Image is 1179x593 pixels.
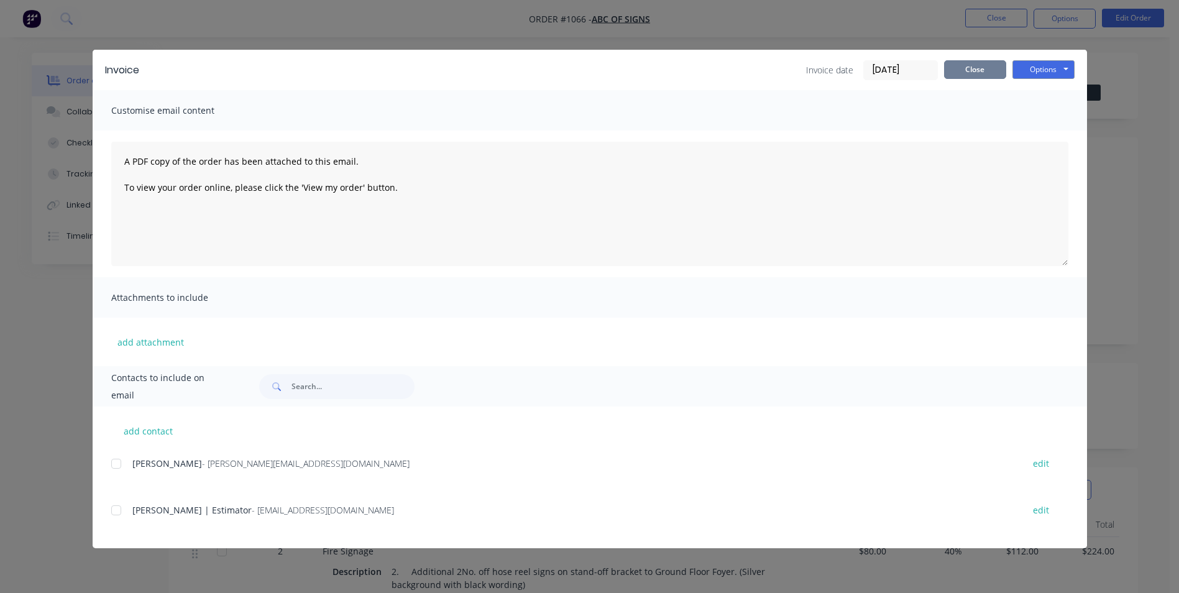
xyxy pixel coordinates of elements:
[1025,502,1057,518] button: edit
[202,457,410,469] span: - [PERSON_NAME][EMAIL_ADDRESS][DOMAIN_NAME]
[252,504,394,516] span: - [EMAIL_ADDRESS][DOMAIN_NAME]
[111,289,248,306] span: Attachments to include
[291,374,415,399] input: Search...
[111,333,190,351] button: add attachment
[111,369,229,404] span: Contacts to include on email
[105,63,139,78] div: Invoice
[1012,60,1075,79] button: Options
[111,142,1068,266] textarea: A PDF copy of the order has been attached to this email. To view your order online, please click ...
[806,63,853,76] span: Invoice date
[111,421,186,440] button: add contact
[944,60,1006,79] button: Close
[132,457,202,469] span: [PERSON_NAME]
[132,504,252,516] span: [PERSON_NAME] | Estimator
[1025,455,1057,472] button: edit
[111,102,248,119] span: Customise email content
